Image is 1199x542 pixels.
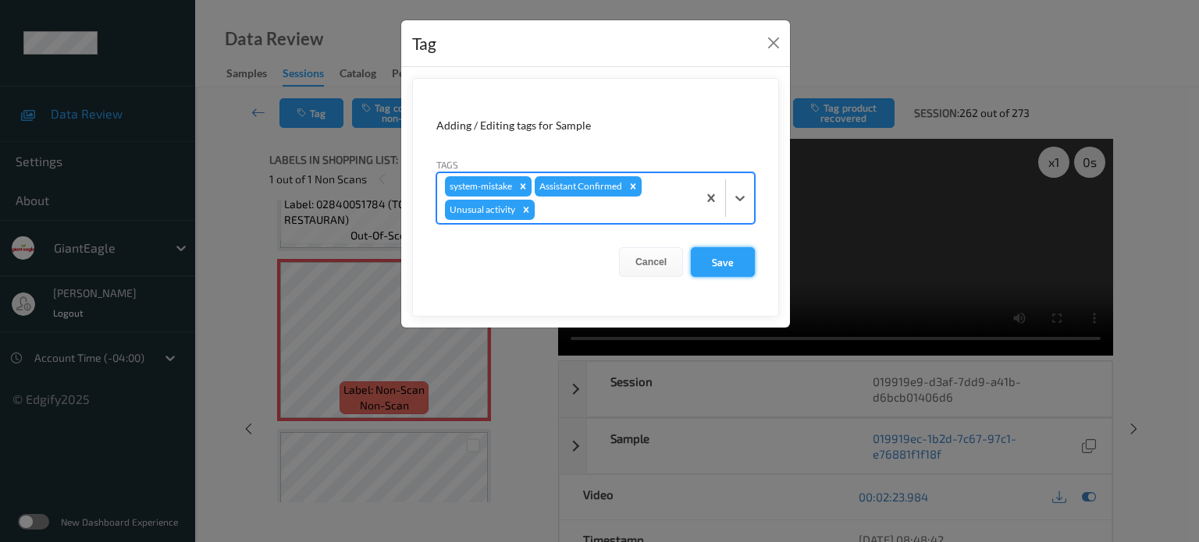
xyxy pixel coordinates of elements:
[691,247,755,277] button: Save
[514,176,532,197] div: Remove system-mistake
[436,118,755,133] div: Adding / Editing tags for Sample
[436,158,458,172] label: Tags
[624,176,642,197] div: Remove Assistant Confirmed
[518,200,535,220] div: Remove Unusual activity
[619,247,683,277] button: Cancel
[535,176,624,197] div: Assistant Confirmed
[412,31,436,56] div: Tag
[445,176,514,197] div: system-mistake
[445,200,518,220] div: Unusual activity
[763,32,785,54] button: Close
